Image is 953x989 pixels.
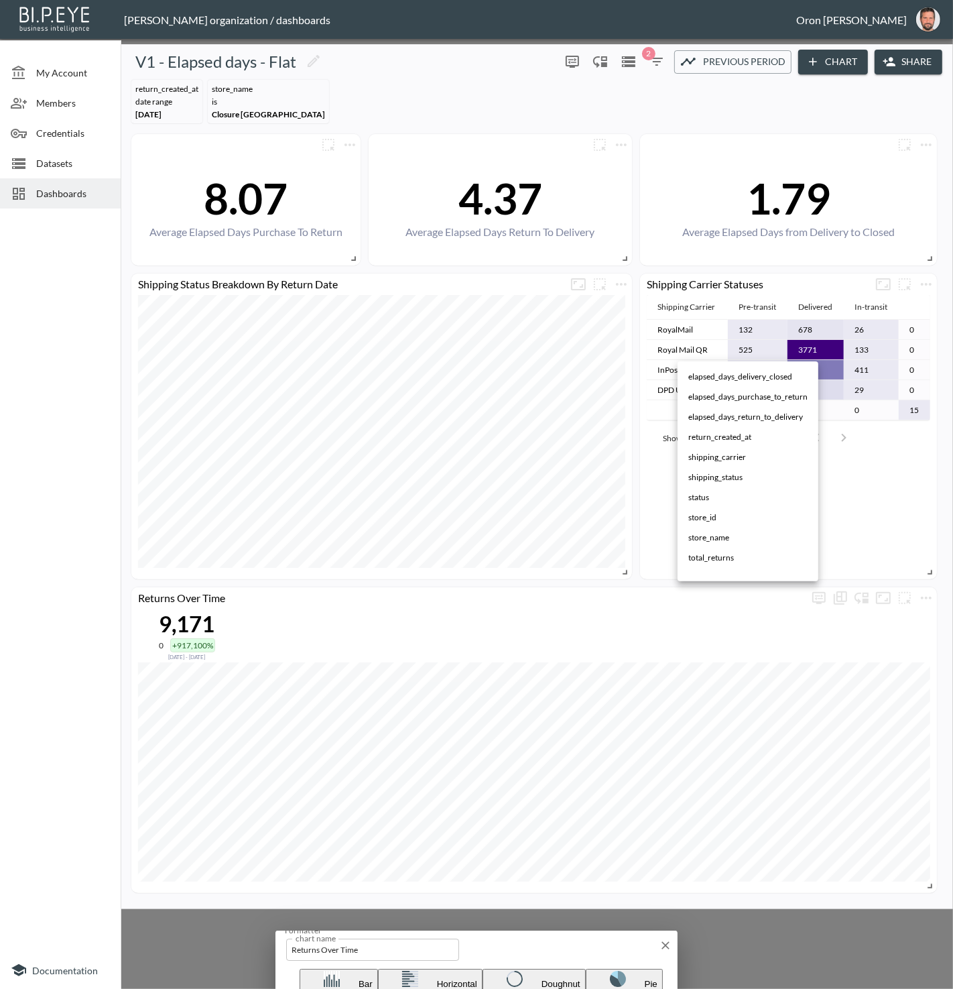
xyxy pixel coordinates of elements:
span: status [688,491,709,504]
span: elapsed_days_purchase_to_return [688,391,808,403]
span: shipping_status [688,471,743,483]
span: elapsed_days_delivery_closed [688,371,792,383]
span: elapsed_days_return_to_delivery [688,411,803,423]
span: shipping_carrier [688,451,746,463]
span: store_id [688,512,716,524]
span: store_name [688,532,729,544]
span: total_returns [688,552,734,564]
span: return_created_at [688,431,751,443]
